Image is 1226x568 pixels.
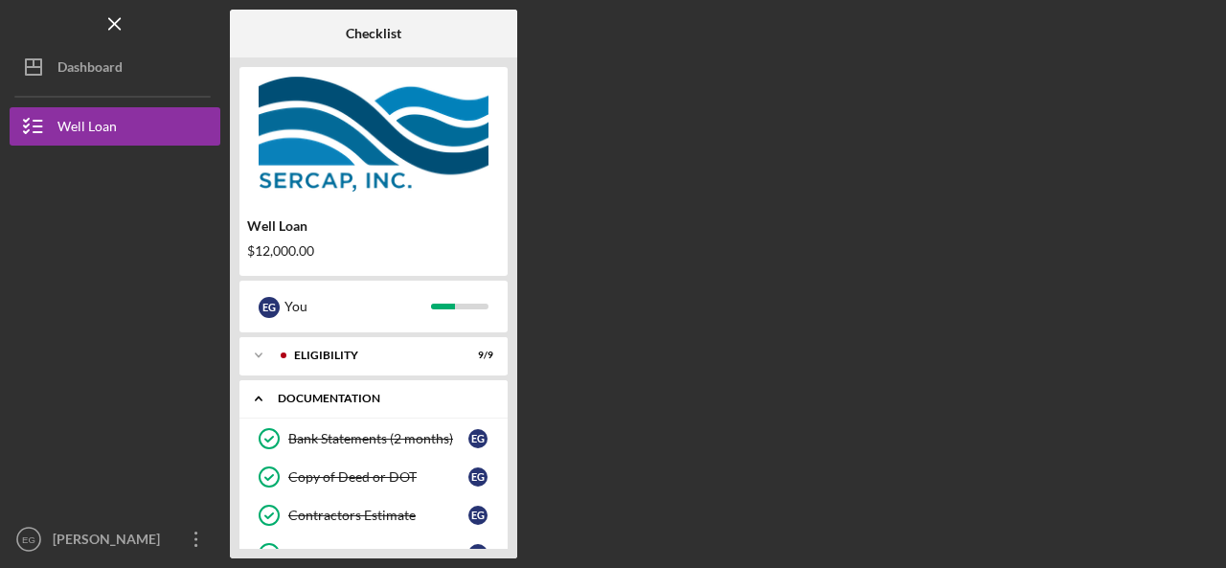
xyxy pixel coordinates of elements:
div: Documentation [278,393,484,404]
img: Product logo [239,77,508,192]
div: $12,000.00 [247,243,500,259]
div: Well Loan [57,107,117,150]
div: 9 / 9 [459,350,493,361]
text: EG [22,534,35,545]
div: Copy of Deed or DOT [288,469,468,485]
b: Checklist [346,26,401,41]
div: Well Loan [247,218,500,234]
a: Contractors EstimateEG [249,496,498,534]
div: You [284,290,431,323]
div: Contractors Estimate [288,508,468,523]
div: E G [259,297,280,318]
button: Well Loan [10,107,220,146]
div: E G [468,506,488,525]
button: Dashboard [10,48,220,86]
div: Dashboard [57,48,123,91]
a: Bank Statements (2 months)EG [249,420,498,458]
div: Bank Statements (2 months) [288,431,468,446]
a: Copy of Deed or DOTEG [249,458,498,496]
div: [PERSON_NAME] [48,520,172,563]
div: E G [468,544,488,563]
button: EG[PERSON_NAME] [10,520,220,558]
div: Copy of Mortgage Statement [288,546,468,561]
div: E G [468,467,488,487]
div: Eligibility [294,350,445,361]
div: E G [468,429,488,448]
